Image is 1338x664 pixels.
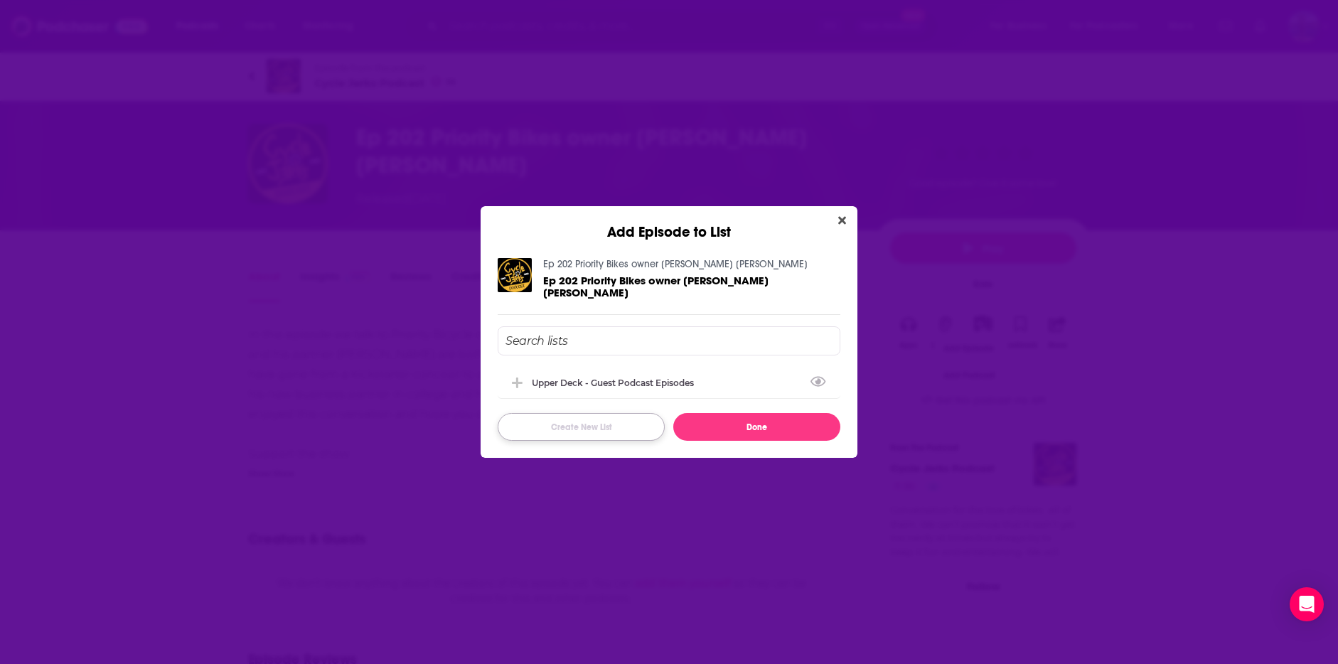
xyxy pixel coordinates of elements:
[498,413,665,441] button: Create New List
[833,212,852,230] button: Close
[498,258,532,292] img: Ep 202 Priority Bikes owner Connor Swegle
[543,274,840,299] a: Ep 202 Priority Bikes owner Connor Swegle
[543,258,808,270] a: Ep 202 Priority Bikes owner Connor Swegle
[543,274,769,299] span: Ep 202 Priority Bikes owner [PERSON_NAME] [PERSON_NAME]
[498,326,840,355] input: Search lists
[694,385,702,387] button: View Link
[532,377,702,388] div: Upper Deck - Guest Podcast Episodes
[673,413,840,441] button: Done
[1290,587,1324,621] div: Open Intercom Messenger
[498,326,840,441] div: Add Episode To List
[498,367,840,398] div: Upper Deck - Guest Podcast Episodes
[481,206,857,241] div: Add Episode to List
